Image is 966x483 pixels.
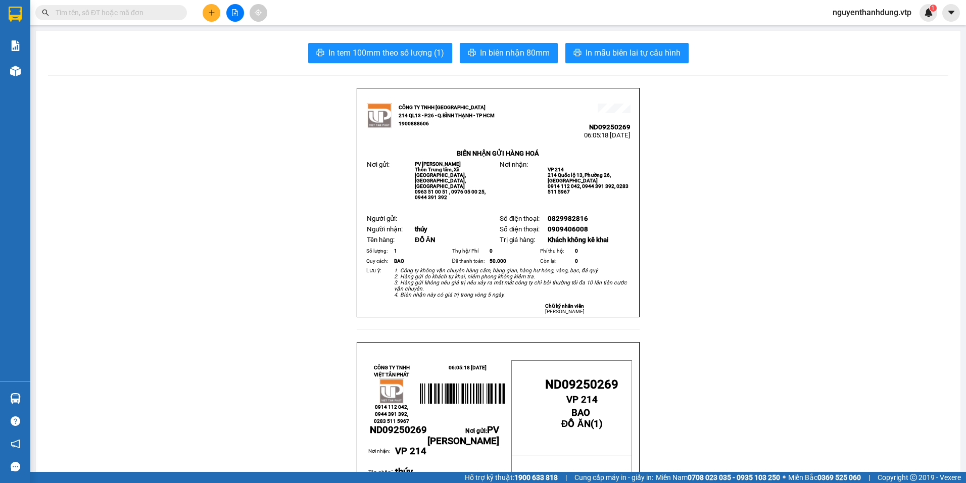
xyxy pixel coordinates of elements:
[250,4,267,22] button: aim
[490,248,493,254] span: 0
[77,70,93,85] span: Nơi nhận:
[574,472,653,483] span: Cung cấp máy in - giấy in:
[367,236,395,244] span: Tên hàng:
[10,66,21,76] img: warehouse-icon
[101,38,142,45] span: ND09250269
[35,61,117,68] strong: BIÊN NHẬN GỬI HÀNG HOÁ
[571,407,590,418] span: BAO
[545,377,618,392] span: ND09250269
[368,469,391,476] span: Tên nhận
[930,5,937,12] sup: 1
[208,9,215,16] span: plus
[548,183,629,195] span: 0914 112 042, 0944 391 392, 0283 511 5967
[395,446,426,457] span: VP 214
[10,23,23,48] img: logo
[368,447,395,466] td: Nơi nhận:
[394,267,627,298] em: 1. Công ty không vận chuyển hàng cấm, hàng gian, hàng hư hỏng, vàng, bạc, đá quý. 2. Hàng gửi do ...
[817,473,861,481] strong: 0369 525 060
[415,167,466,189] span: Thôn Trung tâm, Xã [GEOGRAPHIC_DATA], [GEOGRAPHIC_DATA], [GEOGRAPHIC_DATA]
[399,105,495,126] strong: CÔNG TY TNHH [GEOGRAPHIC_DATA] 214 QL13 - P.26 - Q.BÌNH THẠNH - TP HCM 1900888606
[370,424,427,436] span: ND09250269
[26,16,82,54] strong: CÔNG TY TNHH [GEOGRAPHIC_DATA] 214 QL13 - P.26 - Q.BÌNH THẠNH - TP HCM 1900888606
[783,475,786,479] span: ⚪️
[688,473,780,481] strong: 0708 023 035 - 0935 103 250
[586,46,681,59] span: In mẫu biên lai tự cấu hình
[451,256,489,266] td: Đã thanh toán:
[539,256,574,266] td: Còn lại:
[565,43,689,63] button: printerIn mẫu biên lai tự cấu hình
[500,236,535,244] span: Trị giá hàng:
[545,303,584,309] strong: Chữ ký nhân viên
[395,466,413,477] span: thúy
[367,103,392,128] img: logo
[368,467,393,476] span: :
[910,474,917,481] span: copyright
[490,258,506,264] span: 50.000
[942,4,960,22] button: caret-down
[548,225,588,233] span: 0909406008
[931,5,935,12] span: 1
[561,418,591,429] span: ĐỒ ĂN
[11,416,20,426] span: question-circle
[480,46,550,59] span: In biên nhận 80mm
[825,6,920,19] span: nguyenthanhdung.vtp
[415,189,486,200] span: 0963 51 00 51 , 0976 05 00 25, 0944 391 392
[394,258,404,264] span: BAO
[656,472,780,483] span: Miền Nam
[548,215,588,222] span: 0829982816
[575,248,578,254] span: 0
[548,236,608,244] span: Khách không kê khai
[367,161,390,168] span: Nơi gửi:
[539,246,574,256] td: Phí thu hộ:
[514,473,558,481] strong: 1900 633 818
[255,9,262,16] span: aim
[924,8,933,17] img: icon-new-feature
[584,131,631,139] span: 06:05:18 [DATE]
[868,472,870,483] span: |
[457,150,539,157] strong: BIÊN NHẬN GỬI HÀNG HOÁ
[449,365,487,370] span: 06:05:18 [DATE]
[561,407,603,429] strong: ( )
[575,258,578,264] span: 0
[231,9,238,16] span: file-add
[308,43,452,63] button: printerIn tem 100mm theo số lượng (1)
[10,393,21,404] img: warehouse-icon
[545,309,585,314] span: [PERSON_NAME]
[367,225,403,233] span: Người nhận:
[367,215,397,222] span: Người gửi:
[468,49,476,58] span: printer
[10,70,21,85] span: Nơi gửi:
[96,45,142,53] span: 06:05:18 [DATE]
[56,7,175,18] input: Tìm tên, số ĐT hoặc mã đơn
[34,71,73,82] span: PV [PERSON_NAME]
[548,167,564,172] span: VP 214
[203,4,220,22] button: plus
[379,378,404,404] img: logo
[415,225,427,233] span: thúy
[394,248,397,254] span: 1
[328,46,444,59] span: In tem 100mm theo số lượng (1)
[11,462,20,471] span: message
[565,472,567,483] span: |
[366,267,381,274] span: Lưu ý:
[500,215,540,222] span: Số điện thoại:
[460,43,558,63] button: printerIn biên nhận 80mm
[42,9,49,16] span: search
[500,225,540,233] span: Số điện thoại:
[226,4,244,22] button: file-add
[573,49,582,58] span: printer
[415,161,461,167] span: PV [PERSON_NAME]
[589,123,631,131] span: ND09250269
[374,365,410,377] strong: CÔNG TY TNHH VIỆT TÂN PHÁT
[465,472,558,483] span: Hỗ trợ kỹ thuật:
[594,418,599,429] span: 1
[10,40,21,51] img: solution-icon
[9,7,22,22] img: logo-vxr
[316,49,324,58] span: printer
[427,427,499,446] span: Nơi gửi:
[500,161,528,168] span: Nơi nhận:
[566,394,598,405] span: VP 214
[365,246,393,256] td: Số lượng:
[451,246,489,256] td: Thụ hộ/ Phí
[415,236,435,244] span: ĐỒ ĂN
